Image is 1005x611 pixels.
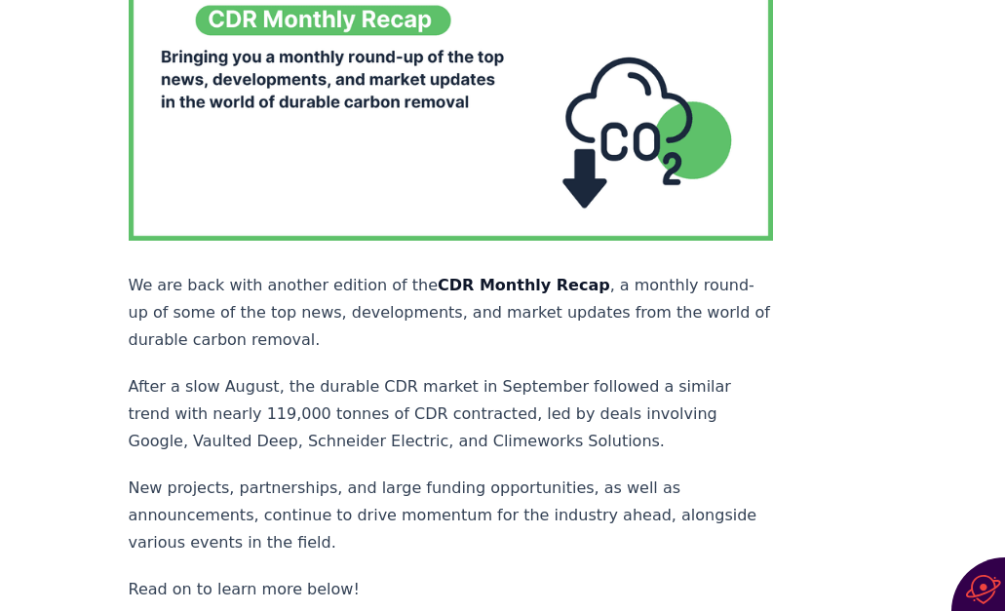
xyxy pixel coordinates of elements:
strong: CDR Monthly Recap [438,276,610,294]
p: After a slow August, the durable CDR market in September followed a similar trend with nearly 119... [129,373,774,455]
p: New projects, partnerships, and large funding opportunities, as well as announcements, continue t... [129,475,774,556]
p: We are back with another edition of the , a monthly round-up of some of the top news, development... [129,272,774,354]
p: Read on to learn more below! [129,576,774,603]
